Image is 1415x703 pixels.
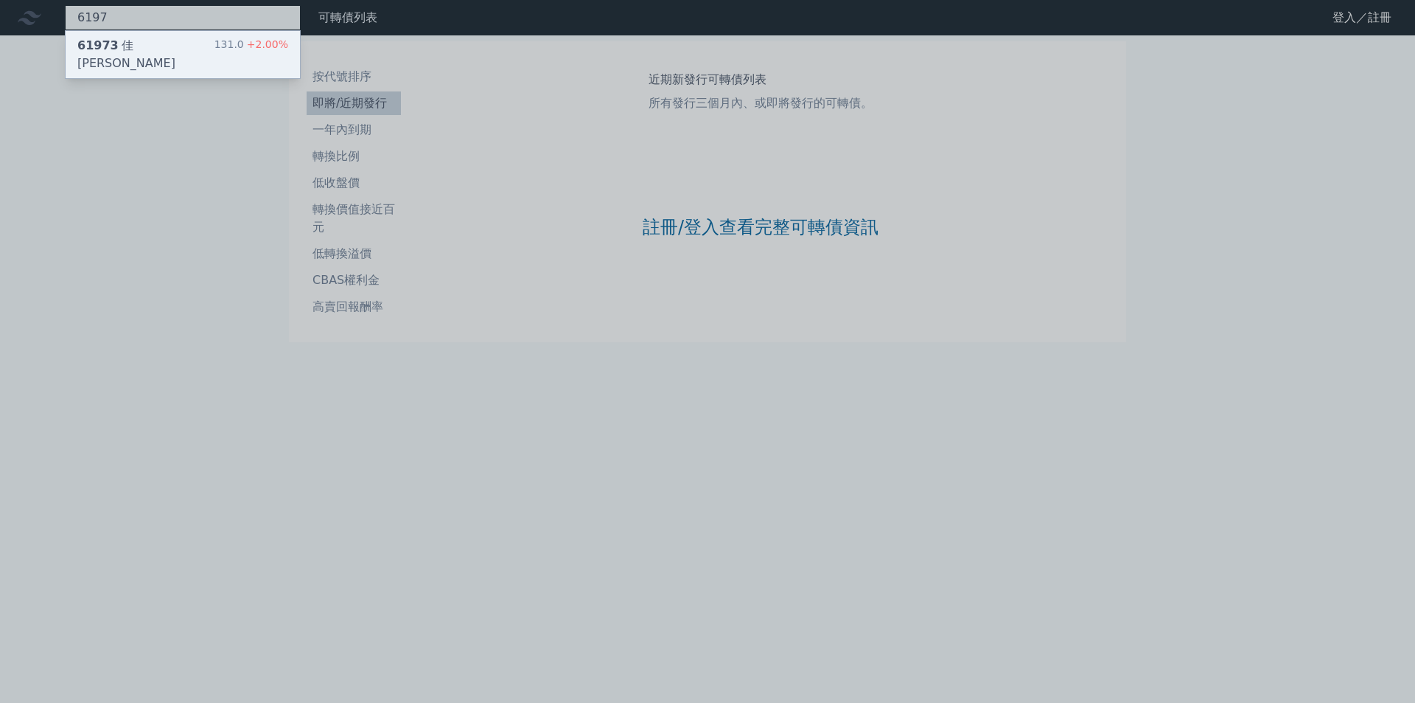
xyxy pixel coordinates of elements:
[77,38,119,52] span: 61973
[214,37,288,72] div: 131.0
[1341,632,1415,703] div: 聊天小工具
[77,37,214,72] div: 佳[PERSON_NAME]
[66,31,300,78] a: 61973佳[PERSON_NAME] 131.0+2.00%
[1341,632,1415,703] iframe: Chat Widget
[244,38,288,50] span: +2.00%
